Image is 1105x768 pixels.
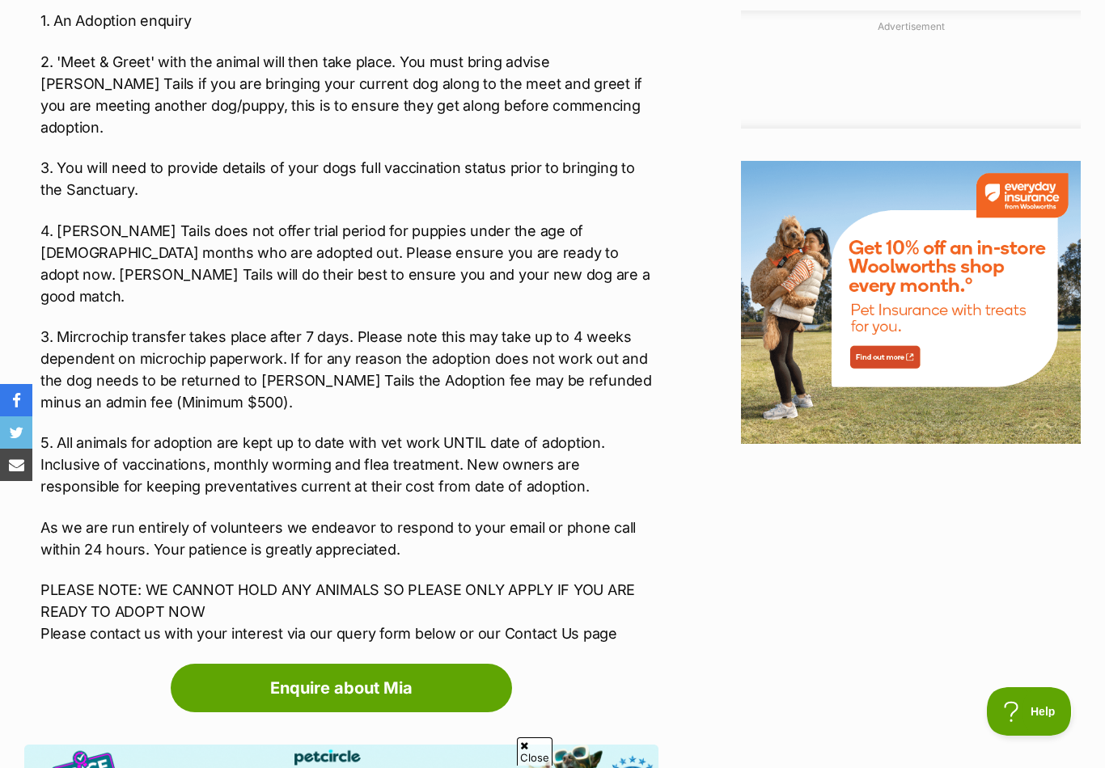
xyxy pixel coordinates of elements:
[40,326,658,413] p: 3. Mircrochip transfer takes place after 7 days. Please note this may take up to 4 weeks dependen...
[40,51,658,138] p: 2. 'Meet & Greet' with the animal will then take place. You must bring advise [PERSON_NAME] Tails...
[171,664,512,712] a: Enquire about Mia
[517,737,552,766] span: Close
[987,687,1073,736] iframe: Help Scout Beacon - Open
[40,157,658,200] p: 3. You will need to provide details of your dogs full vaccination status prior to bringing to the...
[741,11,1081,129] div: Advertisement
[40,220,658,307] p: 4. [PERSON_NAME] Tails does not offer trial period for puppies under the age of [DEMOGRAPHIC_DATA...
[40,517,658,560] p: As we are run entirely of volunteers we endeavor to respond to your email or phone call within 24...
[40,432,658,497] p: 5. All animals for adoption are kept up to date with vet work UNTIL date of adoption. Inclusive o...
[741,161,1081,444] img: Everyday Insurance by Woolworths promotional banner
[40,579,658,644] p: PLEASE NOTE: WE CANNOT HOLD ANY ANIMALS SO PLEASE ONLY APPLY IF YOU ARE READY TO ADOPT NOW Please...
[40,10,658,32] p: 1. An Adoption enquiry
